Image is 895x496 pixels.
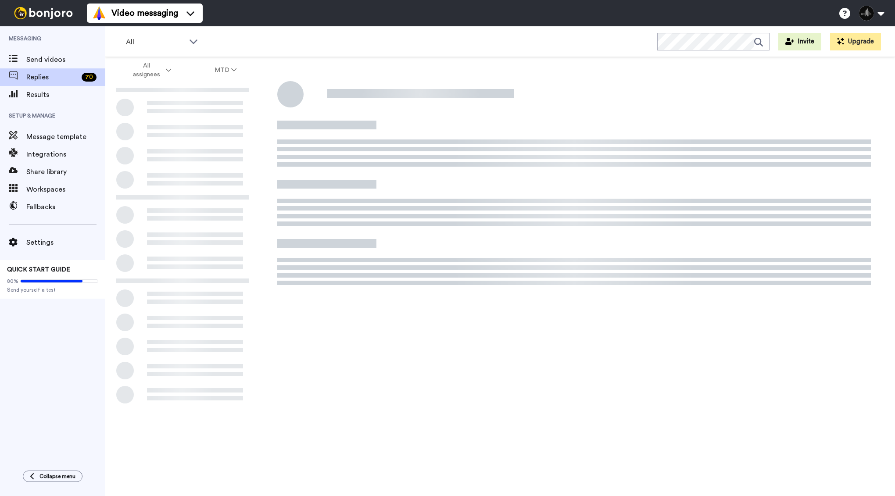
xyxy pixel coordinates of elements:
button: MTD [193,62,258,78]
button: Collapse menu [23,471,82,482]
span: All [126,37,185,47]
span: Settings [26,237,105,248]
button: All assignees [107,58,193,82]
span: Video messaging [111,7,178,19]
span: Workspaces [26,184,105,195]
span: Results [26,89,105,100]
img: bj-logo-header-white.svg [11,7,76,19]
span: Send videos [26,54,105,65]
span: 80% [7,278,18,285]
span: Share library [26,167,105,177]
span: Integrations [26,149,105,160]
span: QUICK START GUIDE [7,267,70,273]
span: Message template [26,132,105,142]
img: vm-color.svg [92,6,106,20]
span: Replies [26,72,78,82]
span: All assignees [129,61,164,79]
span: Send yourself a test [7,286,98,293]
span: Collapse menu [39,473,75,480]
button: Invite [778,33,821,50]
button: Upgrade [830,33,881,50]
div: 70 [82,73,97,82]
span: Fallbacks [26,202,105,212]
